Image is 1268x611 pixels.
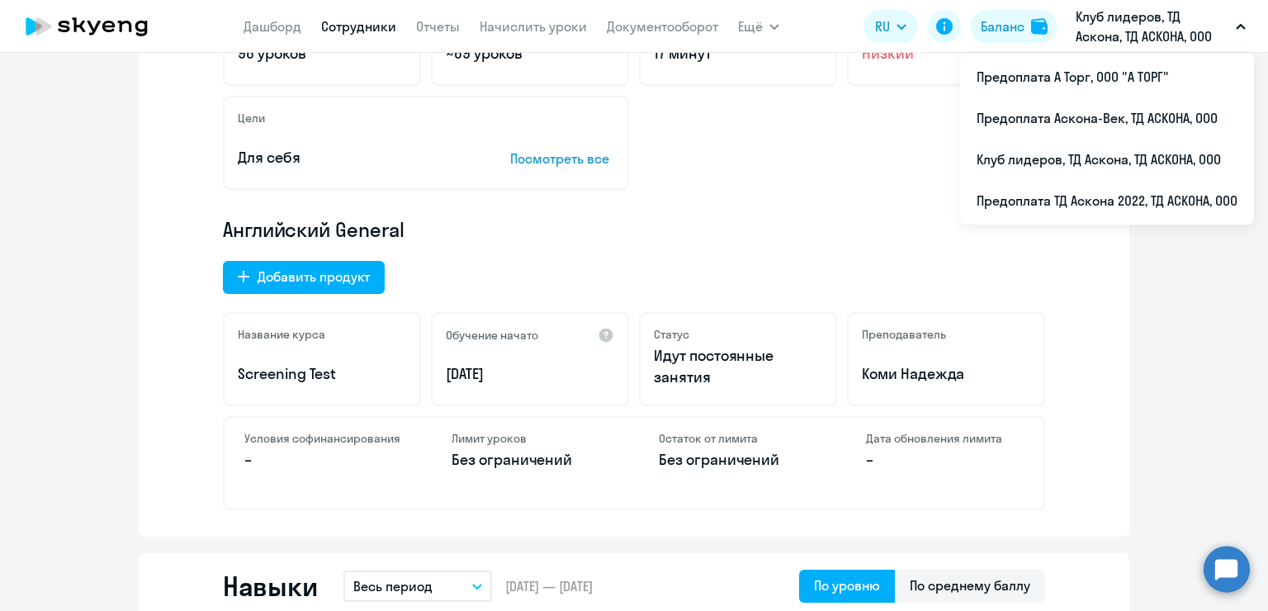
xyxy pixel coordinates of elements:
[862,327,946,342] h5: Преподаватель
[244,18,301,35] a: Дашборд
[862,43,1030,64] span: Низкий
[238,363,406,385] p: Screening Test
[910,575,1030,595] div: По среднему баллу
[1031,18,1048,35] img: balance
[446,363,614,385] p: [DATE]
[452,431,609,446] h4: Лимит уроков
[863,10,918,43] button: RU
[510,149,614,168] p: Посмотреть все
[607,18,718,35] a: Документооборот
[738,10,779,43] button: Ещё
[862,363,1030,385] p: Коми Надежда
[659,431,816,446] h4: Остаток от лимита
[244,449,402,471] p: –
[446,43,614,64] p: ~69 уроков
[238,111,265,126] h5: Цели
[866,431,1024,446] h4: Дата обновления лимита
[1076,7,1229,46] p: Клуб лидеров, ТД Аскона, ТД АСКОНА, ООО
[238,43,406,64] p: 96 уроков
[238,327,325,342] h5: Название курса
[452,449,609,471] p: Без ограничений
[446,328,538,343] h5: Обучение начато
[814,575,880,595] div: По уровню
[480,18,587,35] a: Начислить уроки
[981,17,1024,36] div: Баланс
[223,216,405,243] span: Английский General
[223,570,317,603] h2: Навыки
[258,267,370,287] div: Добавить продукт
[321,18,396,35] a: Сотрудники
[654,327,689,342] h5: Статус
[244,431,402,446] h4: Условия софинансирования
[654,345,822,388] p: Идут постоянные занятия
[353,576,433,596] p: Весь период
[223,261,385,294] button: Добавить продукт
[343,571,492,602] button: Весь период
[238,147,459,168] p: Для себя
[875,17,890,36] span: RU
[416,18,460,35] a: Отчеты
[971,10,1057,43] button: Балансbalance
[1067,7,1254,46] button: Клуб лидеров, ТД Аскона, ТД АСКОНА, ООО
[738,17,763,36] span: Ещё
[654,43,822,64] p: 17 минут
[505,577,593,595] span: [DATE] — [DATE]
[960,53,1254,225] ul: Ещё
[866,449,1024,471] p: –
[659,449,816,471] p: Без ограничений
